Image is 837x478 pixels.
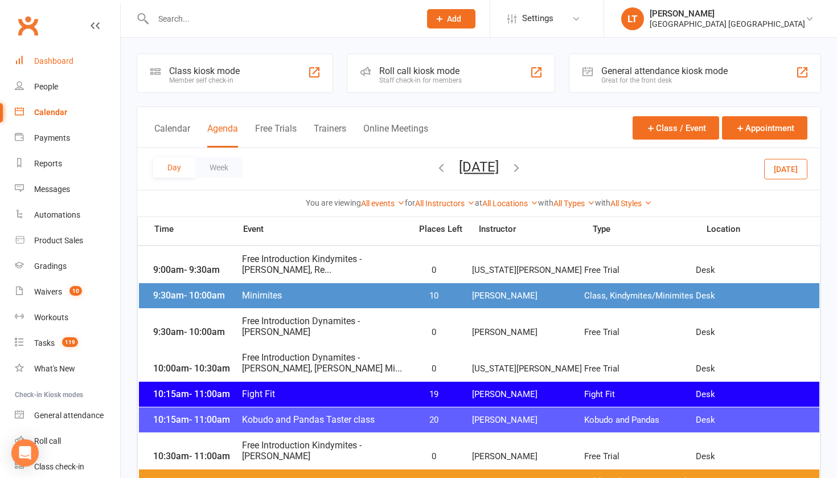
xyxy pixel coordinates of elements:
div: Roll call [34,436,61,446]
div: Roll call kiosk mode [379,66,462,76]
span: 9:30am [150,326,241,337]
span: Free Trial [584,451,696,462]
a: All Instructors [415,199,475,208]
a: People [15,74,120,100]
span: Free Introduction Dynamites - [PERSON_NAME] [241,316,404,337]
span: Kobudo and Pandas Taster class [241,414,404,425]
div: General attendance [34,411,104,420]
span: Type [593,225,707,234]
span: [PERSON_NAME] [472,389,584,400]
div: Class check-in [34,462,84,471]
span: - 9:30am [184,264,220,275]
button: Trainers [314,123,346,148]
a: Product Sales [15,228,120,254]
span: 0 [404,327,463,338]
div: Class kiosk mode [169,66,240,76]
button: Agenda [207,123,238,148]
div: Dashboard [34,56,73,66]
a: Gradings [15,254,120,279]
a: All events [361,199,405,208]
span: 0 [404,451,463,462]
strong: with [538,198,553,207]
span: 20 [404,415,463,426]
span: - 10:30am [189,363,230,374]
span: 10:15am [150,389,241,399]
div: Member self check-in [169,76,240,84]
span: Kobudo and Pandas [584,415,696,426]
div: Calendar [34,108,67,117]
span: - 11:00am [189,389,230,399]
span: 9:00am [150,264,241,275]
span: 0 [404,265,463,276]
div: [GEOGRAPHIC_DATA] [GEOGRAPHIC_DATA] [650,19,805,29]
span: 119 [62,337,78,347]
div: Staff check-in for members [379,76,462,84]
button: Class / Event [633,116,719,140]
span: 19 [404,389,463,400]
span: - 11:00am [189,414,230,425]
a: All Types [553,199,595,208]
input: Search... [150,11,412,27]
strong: for [405,198,415,207]
span: 10 [69,286,82,296]
span: Desk [696,389,807,400]
div: Open Intercom Messenger [11,439,39,467]
div: Automations [34,210,80,219]
span: Minimites [241,290,404,301]
div: Payments [34,133,70,142]
button: Week [195,157,243,178]
span: Desk [696,327,807,338]
span: Location [707,225,820,234]
a: Roll call [15,428,120,454]
button: Free Trials [255,123,297,148]
button: Calendar [154,123,190,148]
span: Free Introduction Dynamites - [PERSON_NAME], [PERSON_NAME] Mi... [241,352,404,374]
span: Instructor [479,225,593,234]
div: Great for the front desk [601,76,728,84]
span: 9:30am [150,290,241,301]
span: Free Introduction Kindymites - [PERSON_NAME], Re... [241,254,404,275]
span: Add [447,14,461,23]
a: Automations [15,202,120,228]
span: Free Introduction Kindymites - [PERSON_NAME] [241,440,404,461]
a: Payments [15,125,120,151]
div: Tasks [34,338,55,348]
span: Desk [696,363,807,374]
span: Places Left [411,225,470,234]
span: Desk [696,451,807,462]
a: General attendance kiosk mode [15,403,120,428]
span: - 10:00am [184,290,225,301]
div: General attendance kiosk mode [601,66,728,76]
span: Desk [696,415,807,426]
a: Clubworx [14,11,42,40]
div: People [34,82,58,91]
span: [US_STATE][PERSON_NAME] [472,265,584,276]
span: 10:15am [150,414,241,425]
span: Time [151,224,243,238]
div: Reports [34,159,62,168]
a: All Styles [610,199,652,208]
span: - 11:00am [189,451,230,461]
span: Settings [522,6,553,31]
span: [US_STATE][PERSON_NAME] [472,363,584,374]
button: Day [153,157,195,178]
button: [DATE] [459,159,499,175]
span: [PERSON_NAME] [472,291,584,301]
span: Desk [696,291,807,301]
a: Calendar [15,100,120,125]
span: 10:30am [150,451,241,461]
div: Workouts [34,313,68,322]
span: 0 [404,363,463,374]
div: LT [621,7,644,30]
span: - 10:00am [184,326,225,337]
a: Messages [15,177,120,202]
span: 10 [404,291,463,301]
span: Event [243,224,411,235]
span: 10:00am [150,363,241,374]
span: [PERSON_NAME] [472,327,584,338]
a: Reports [15,151,120,177]
button: Add [427,9,475,28]
span: Free Trial [584,265,696,276]
span: Fight Fit [584,389,696,400]
button: [DATE] [764,158,807,179]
